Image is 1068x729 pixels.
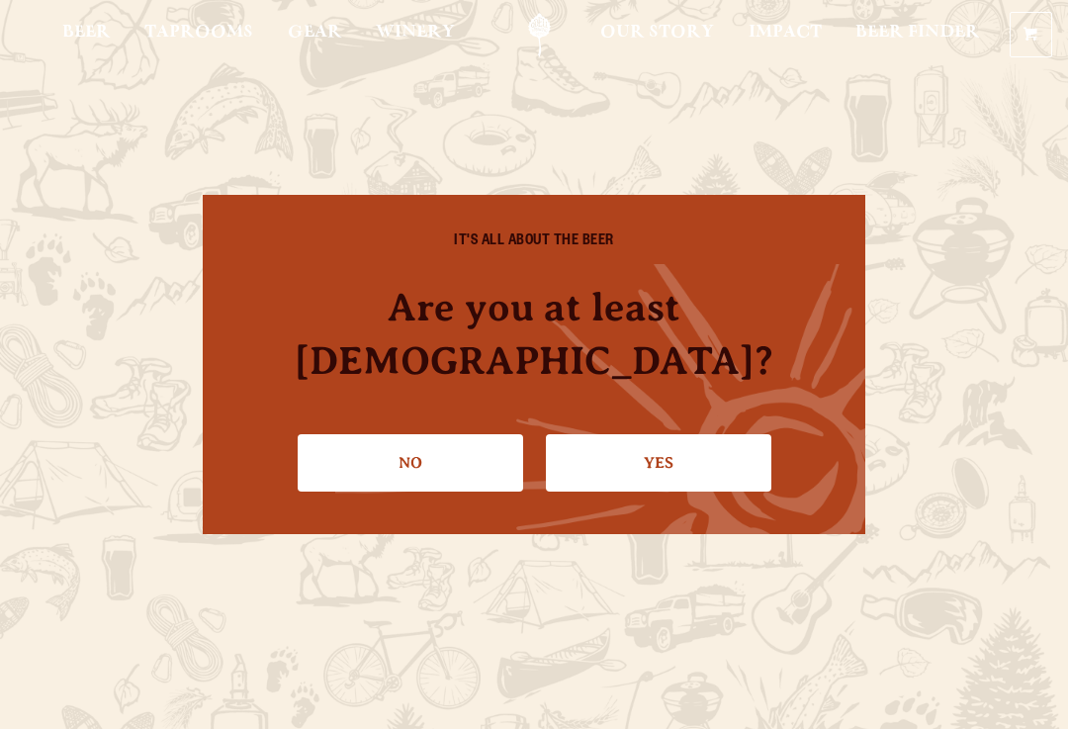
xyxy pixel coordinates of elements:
span: Beer [62,25,111,41]
a: Winery [363,13,468,57]
a: Confirm I'm 21 or older [546,434,771,492]
a: Beer [49,13,124,57]
span: Winery [376,25,455,41]
span: Taprooms [144,25,253,41]
span: Impact [749,25,822,41]
a: Beer Finder [843,13,993,57]
a: Our Story [587,13,727,57]
h6: IT'S ALL ABOUT THE BEER [242,234,826,252]
span: Gear [288,25,342,41]
a: Odell Home [502,13,577,57]
a: No [298,434,523,492]
h4: Are you at least [DEMOGRAPHIC_DATA]? [242,281,826,386]
span: Beer Finder [855,25,980,41]
a: Impact [736,13,835,57]
span: Our Story [600,25,714,41]
a: Taprooms [132,13,266,57]
a: Gear [275,13,355,57]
